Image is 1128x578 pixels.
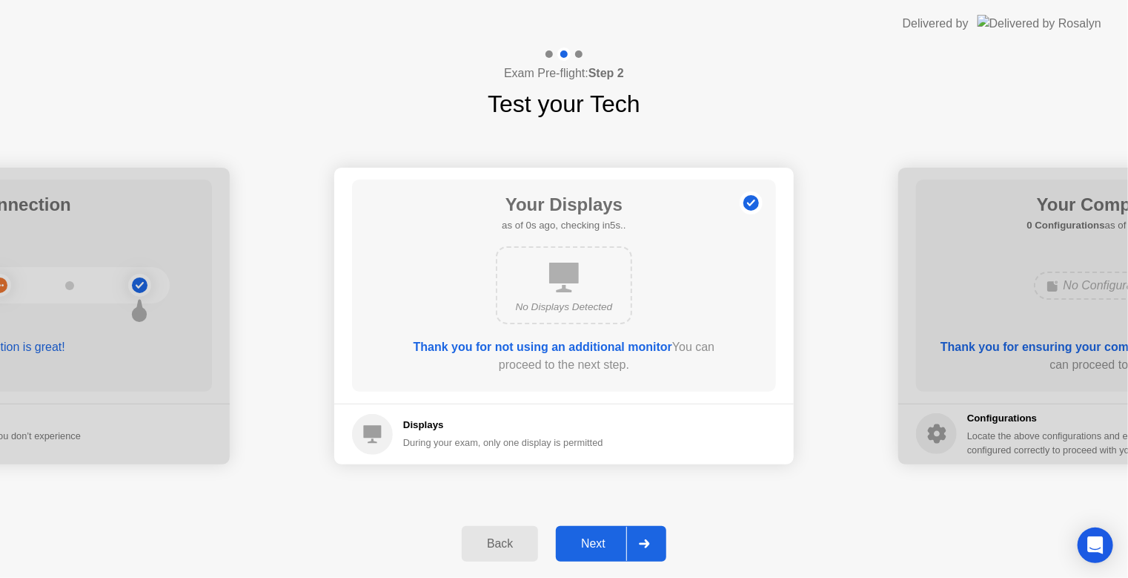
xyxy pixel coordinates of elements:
div: No Displays Detected [509,300,619,315]
h1: Your Displays [502,191,626,218]
div: Open Intercom Messenger [1078,528,1113,563]
h1: Test your Tech [488,86,640,122]
div: Back [466,537,534,551]
button: Back [462,526,538,562]
div: Next [560,537,626,551]
button: Next [556,526,666,562]
b: Thank you for not using an additional monitor [414,341,672,353]
div: You can proceed to the next step. [394,338,734,374]
div: During your exam, only one display is permitted [403,436,603,450]
h5: as of 0s ago, checking in5s.. [502,218,626,233]
h5: Displays [403,418,603,433]
b: Step 2 [588,67,624,79]
div: Delivered by [903,15,969,33]
h4: Exam Pre-flight: [504,65,624,82]
img: Delivered by Rosalyn [978,15,1101,32]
